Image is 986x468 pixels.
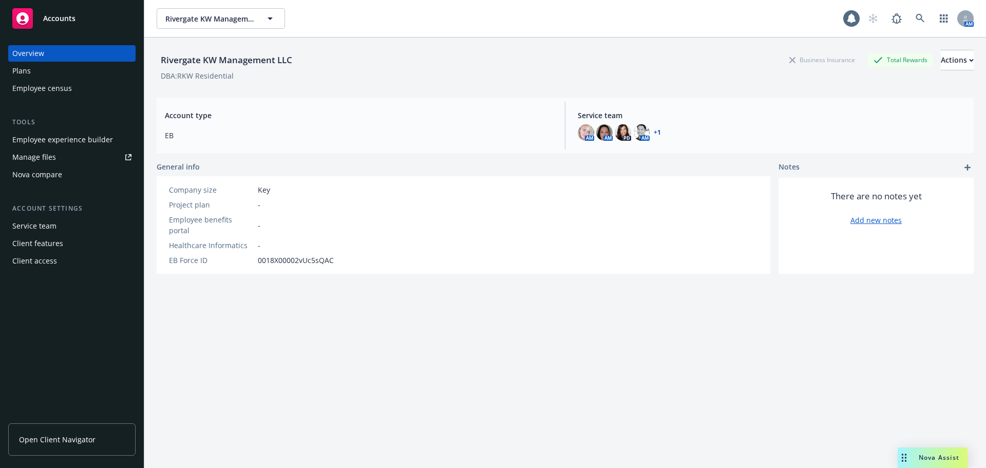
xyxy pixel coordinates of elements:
img: photo [615,124,631,141]
div: Plans [12,63,31,79]
div: Drag to move [898,447,911,468]
button: Actions [941,50,974,70]
a: Start snowing [863,8,883,29]
span: Account type [165,110,553,121]
div: Business Insurance [784,53,860,66]
a: Report a Bug [886,8,907,29]
a: add [961,161,974,174]
a: Switch app [934,8,954,29]
div: Account settings [8,203,136,214]
span: 0018X00002vUc5sQAC [258,255,334,266]
a: Client access [8,253,136,269]
span: There are no notes yet [831,190,922,202]
a: Client features [8,235,136,252]
span: - [258,220,260,231]
div: Total Rewards [868,53,933,66]
div: Healthcare Informatics [169,240,254,251]
a: Overview [8,45,136,62]
div: Company size [169,184,254,195]
a: Nova compare [8,166,136,183]
button: Nova Assist [898,447,968,468]
a: Plans [8,63,136,79]
div: EB Force ID [169,255,254,266]
span: General info [157,161,200,172]
a: Manage files [8,149,136,165]
span: EB [165,130,553,141]
span: Open Client Navigator [19,434,96,445]
span: Accounts [43,14,75,23]
a: Service team [8,218,136,234]
div: Employee benefits portal [169,214,254,236]
span: Notes [779,161,800,174]
div: Tools [8,117,136,127]
span: Service team [578,110,965,121]
a: Search [910,8,931,29]
span: Key [258,184,270,195]
img: photo [596,124,613,141]
span: - [258,240,260,251]
img: photo [578,124,594,141]
div: Employee census [12,80,72,97]
a: Add new notes [850,215,902,226]
a: +1 [654,129,661,136]
img: photo [633,124,650,141]
div: Client features [12,235,63,252]
a: Accounts [8,4,136,33]
div: Nova compare [12,166,62,183]
a: Employee census [8,80,136,97]
div: Employee experience builder [12,132,113,148]
div: Service team [12,218,56,234]
div: Client access [12,253,57,269]
div: Rivergate KW Management LLC [157,53,296,67]
div: Overview [12,45,44,62]
span: Rivergate KW Management LLC [165,13,254,24]
div: Manage files [12,149,56,165]
div: Project plan [169,199,254,210]
span: Nova Assist [919,453,959,462]
span: - [258,199,260,210]
a: Employee experience builder [8,132,136,148]
div: DBA: RKW Residential [161,70,234,81]
button: Rivergate KW Management LLC [157,8,285,29]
